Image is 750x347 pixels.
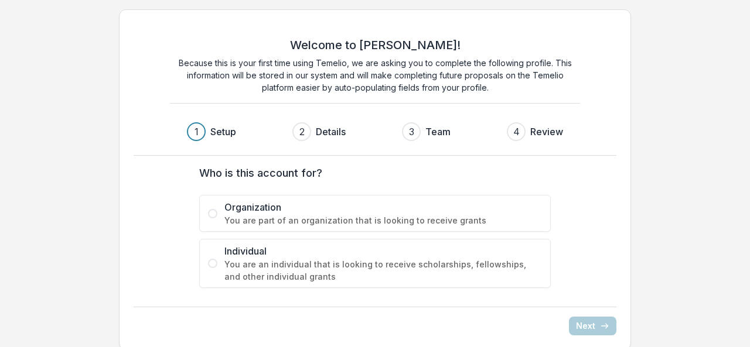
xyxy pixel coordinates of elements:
label: Who is this account for? [199,165,544,181]
div: 4 [513,125,520,139]
h2: Welcome to [PERSON_NAME]! [290,38,461,52]
h3: Review [530,125,563,139]
div: 1 [195,125,199,139]
span: Individual [224,244,542,258]
h3: Setup [210,125,236,139]
span: Organization [224,200,542,214]
div: 3 [409,125,414,139]
div: 2 [299,125,305,139]
span: You are part of an organization that is looking to receive grants [224,214,542,226]
p: Because this is your first time using Temelio, we are asking you to complete the following profil... [170,57,580,94]
span: You are an individual that is looking to receive scholarships, fellowships, and other individual ... [224,258,542,283]
div: Progress [187,122,563,141]
h3: Team [425,125,451,139]
h3: Details [316,125,346,139]
button: Next [569,317,616,335]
